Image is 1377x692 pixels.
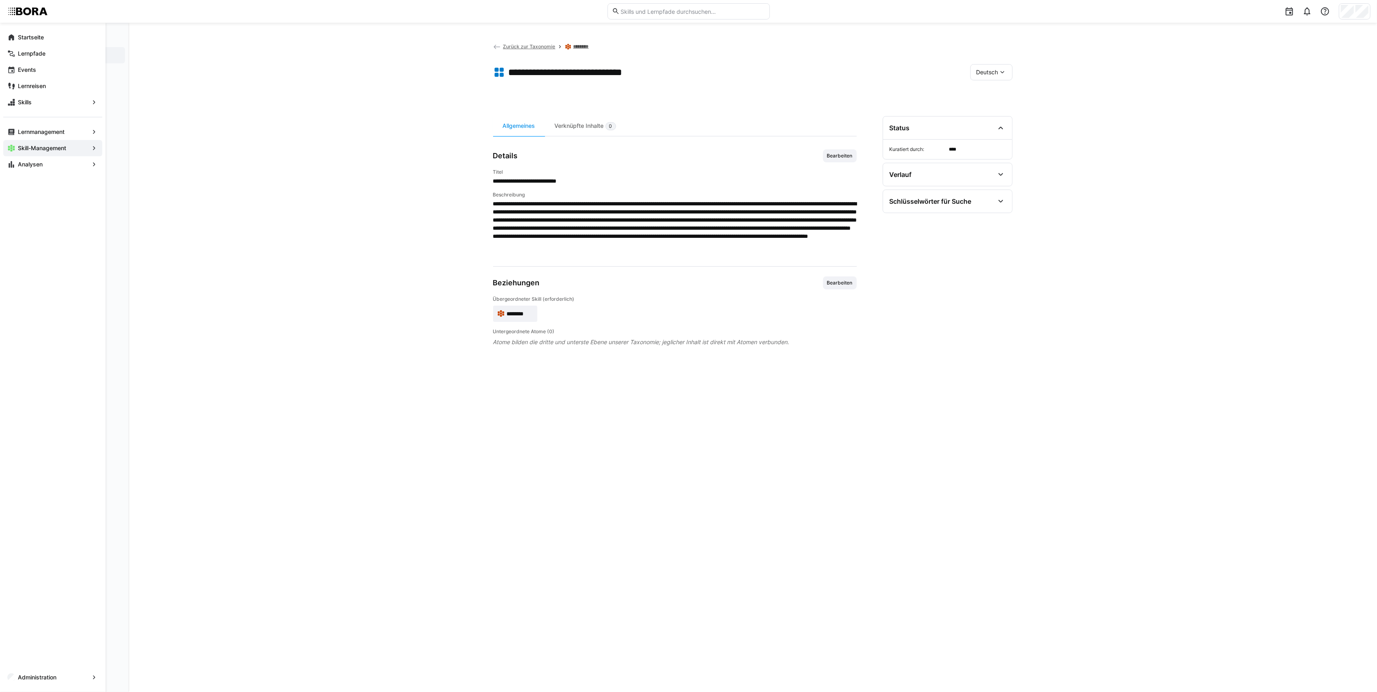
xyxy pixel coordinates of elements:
[823,276,857,289] button: Bearbeiten
[890,170,912,179] div: Verlauf
[493,278,540,287] h3: Beziehungen
[890,146,946,153] span: Kuratiert durch:
[493,296,857,302] h4: Übergeordneter Skill (erforderlich)
[823,149,857,162] button: Bearbeiten
[493,328,857,335] h4: Untergeordnete Atome (0)
[826,153,853,159] span: Bearbeiten
[493,338,857,346] span: Atome bilden die dritte und unterste Ebene unserer Taxonomie; jeglicher Inhalt ist direkt mit Ato...
[493,169,857,175] h4: Titel
[493,43,556,50] a: Zurück zur Taxonomie
[976,68,998,76] span: Deutsch
[493,116,545,136] div: Allgemeines
[620,8,765,15] input: Skills und Lernpfade durchsuchen…
[890,124,910,132] div: Status
[890,197,972,205] div: Schlüsselwörter für Suche
[493,151,518,160] h3: Details
[503,43,555,50] span: Zurück zur Taxonomie
[609,123,612,129] span: 0
[493,192,857,198] h4: Beschreibung
[545,116,626,136] div: Verknüpfte Inhalte
[826,280,853,286] span: Bearbeiten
